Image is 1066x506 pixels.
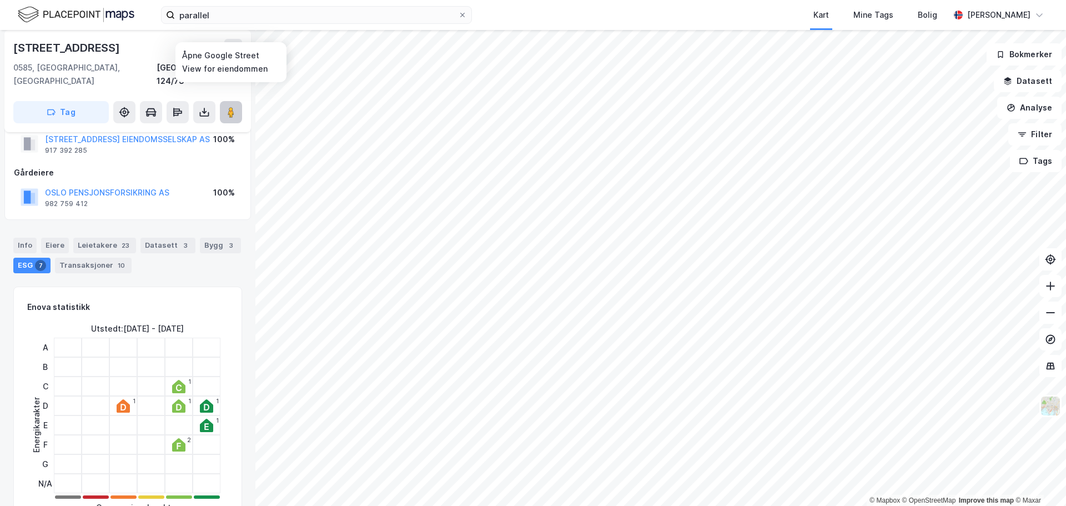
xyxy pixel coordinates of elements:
div: Bolig [918,8,937,22]
a: Improve this map [959,497,1014,504]
div: 917 392 285 [45,146,87,155]
div: 100% [213,186,235,199]
div: 982 759 412 [45,199,88,208]
input: Søk på adresse, matrikkel, gårdeiere, leietakere eller personer [175,7,458,23]
div: 1 [133,398,135,404]
button: Tag [13,101,109,123]
iframe: Chat Widget [1010,453,1066,506]
div: C [38,377,52,396]
div: N/A [38,474,52,493]
div: [GEOGRAPHIC_DATA], 124/78 [157,61,242,88]
div: Energikarakter [30,397,43,453]
div: G [38,454,52,474]
div: Transaksjoner [55,258,132,273]
div: [PERSON_NAME] [967,8,1030,22]
div: 1 [188,398,191,404]
div: Bygg [200,238,241,253]
div: Kart [813,8,829,22]
button: Analyse [997,97,1062,119]
div: Enova statistikk [27,300,90,314]
div: 10 [115,260,127,271]
div: 23 [119,240,132,251]
div: 2 [187,437,191,443]
div: 7 [35,260,46,271]
div: Eiere [41,238,69,253]
div: Gårdeiere [14,166,242,179]
img: Z [1040,395,1061,417]
div: Datasett [140,238,195,253]
a: OpenStreetMap [902,497,956,504]
div: 1 [216,417,219,424]
div: D [38,396,52,415]
div: Kontrollprogram for chat [1010,453,1066,506]
div: Utstedt : [DATE] - [DATE] [91,322,184,335]
div: 0585, [GEOGRAPHIC_DATA], [GEOGRAPHIC_DATA] [13,61,157,88]
div: 1 [188,378,191,385]
div: A [38,338,52,357]
div: E [38,415,52,435]
div: 1 [216,398,219,404]
a: Mapbox [869,497,900,504]
div: Leietakere [73,238,136,253]
div: [STREET_ADDRESS] [13,39,122,57]
button: Bokmerker [987,43,1062,66]
div: F [38,435,52,454]
div: B [38,357,52,377]
div: 3 [180,240,191,251]
div: 3 [225,240,237,251]
div: ESG [13,258,51,273]
div: Mine Tags [853,8,893,22]
div: 100% [213,133,235,146]
img: logo.f888ab2527a4732fd821a326f86c7f29.svg [18,5,134,24]
button: Tags [1010,150,1062,172]
button: Datasett [994,70,1062,92]
button: Filter [1008,123,1062,146]
div: Info [13,238,37,253]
